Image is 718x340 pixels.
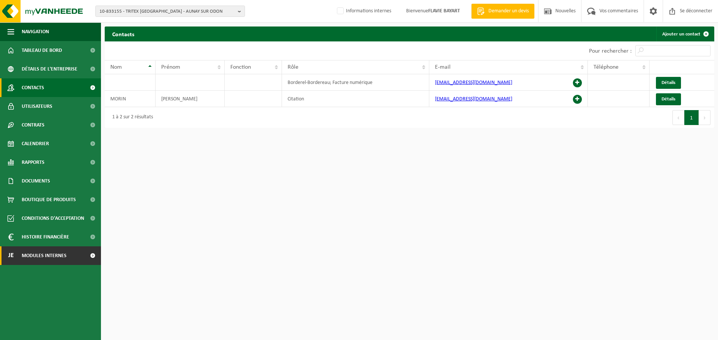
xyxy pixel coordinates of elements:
[22,234,69,240] font: Histoire financière
[22,178,50,184] font: Documents
[690,115,693,121] font: 1
[699,110,711,125] button: Suivant
[428,8,460,14] font: FLAVIE BAYART
[435,96,512,102] a: [EMAIL_ADDRESS][DOMAIN_NAME]
[488,8,529,14] font: Demander un devis
[22,253,67,259] font: Modules internes
[112,114,153,120] font: 1 à 2 sur 2 résultats
[680,8,712,14] font: Se déconnecter
[656,77,681,89] a: Détails
[22,216,84,221] font: Conditions d'acceptation
[288,64,298,70] font: Rôle
[230,64,251,70] font: Fonction
[110,64,122,70] font: Nom
[99,9,223,14] font: 10-833155 - TRITEX [GEOGRAPHIC_DATA] - AUNAY SUR ODON
[161,96,197,102] font: [PERSON_NAME]
[288,80,372,85] font: Borderel-Bordereau; Facture numérique
[662,32,700,37] font: Ajouter un contact
[589,48,632,54] font: Pour rechercher :
[656,26,714,41] a: Ajouter un contact
[112,32,134,38] font: Contacts
[8,252,14,259] font: je
[22,160,45,165] font: Rapports
[22,104,52,109] font: Utilisateurs
[22,141,49,147] font: Calendrier
[161,64,180,70] font: Prénom
[110,96,126,102] font: MORIN
[22,66,77,72] font: Détails de l'entreprise
[22,29,49,35] font: Navigation
[662,97,675,102] font: Détails
[471,4,534,19] a: Demander un devis
[662,80,675,85] font: Détails
[288,96,304,102] font: Citation
[672,110,684,125] button: Précédent
[95,6,245,17] button: 10-833155 - TRITEX [GEOGRAPHIC_DATA] - AUNAY SUR ODON
[346,8,391,14] font: Informations internes
[555,8,576,14] font: Nouvelles
[22,197,76,203] font: Boutique de produits
[22,48,62,53] font: Tableau de bord
[435,80,512,85] a: [EMAIL_ADDRESS][DOMAIN_NAME]
[599,8,638,14] font: Vos commentaires
[656,93,681,105] a: Détails
[435,64,451,70] font: E-mail
[684,110,699,125] button: 1
[22,122,45,128] font: Contrats
[406,8,428,14] font: Bienvenue
[593,64,619,70] font: Téléphone
[22,85,44,91] font: Contacts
